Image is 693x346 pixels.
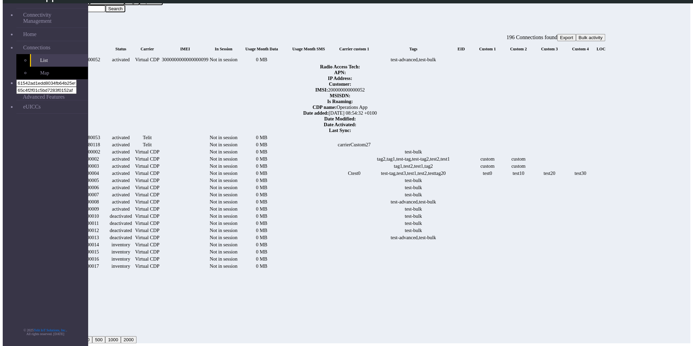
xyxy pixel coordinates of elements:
span: activated [112,199,130,204]
p: All rights reserved. [DATE] [3,332,88,336]
span: EID [457,47,465,51]
span: Advanced Features [23,94,65,100]
div: custom [473,156,502,162]
span: Last Sync : [329,128,351,133]
span: Not in session [210,178,238,183]
span: deactivated [110,228,132,233]
div: Virtual CDP [134,220,160,226]
span: Not in session [210,263,238,269]
div: Ctest0 [333,170,376,176]
button: 1000 [105,336,121,343]
div: test-bulk [377,228,450,233]
span: Not in session [210,170,238,176]
span: Custom 4 [572,47,589,51]
div: Virtual CDP [134,256,160,262]
span: 0 MB [256,142,267,147]
div: custom [504,163,533,169]
a: Connectivity Management [16,9,88,28]
span: Map [40,70,49,76]
span: IMSI : [315,87,328,93]
span: Not in session [210,192,238,197]
span: Carrier custom 1 [339,47,369,51]
a: Telit IoT Solutions, Inc. [34,328,66,332]
span: IMEI [180,47,190,51]
span: activated [112,149,130,154]
span: Connections [23,45,50,51]
span: Export [560,35,573,40]
span: 0 MB [256,242,267,247]
span: deactivated [110,220,132,226]
div: test-bulk [377,220,450,226]
span: 0 MB [256,199,267,204]
div: Virtual CDP [134,249,160,255]
div: Virtual CDP [134,228,160,233]
span: activated [112,163,130,169]
span: inventory [111,256,130,262]
div: carrierCustom27 [333,142,376,148]
span: Not in session [210,242,238,247]
span: 0 MB [256,213,267,219]
span: 0 MB [256,135,267,140]
span: deactivated [110,235,132,240]
span: Not in session [210,149,238,154]
div: test0 [473,170,502,176]
span: 0 MB [256,57,267,62]
div: test-bulk [377,206,450,212]
div: test-bulk [377,178,450,183]
div: test-tag,test3,test1,test2,testtag20 [377,170,450,176]
span: List [40,57,48,63]
span: Operations App [337,104,368,110]
div: test20 [535,170,564,176]
span: 0 MB [256,220,267,226]
span: activated [112,170,130,176]
span: 0 MB [256,156,267,162]
span: activated [112,135,130,140]
span: Not in session [210,185,238,190]
div: tag1,test2,test1,tag2 [377,163,450,169]
span: activated [112,185,130,190]
span: Usage Month Data [245,47,278,51]
span: In Session [215,47,232,51]
span: Not in session [210,135,238,140]
nav: Connections list navigation [45,276,605,324]
div: test-advanced,test-bulk [377,199,450,205]
button: Bulk activity [576,34,605,41]
div: test-bulk [377,149,450,155]
div: Virtual CDP [134,170,160,176]
p: © 2025 . [3,328,88,332]
span: Date Modified : [324,116,356,121]
span: Not in session [210,220,238,226]
span: 0 MB [256,263,267,269]
div: Virtual CDP [134,242,160,248]
span: MSISDN : [330,93,351,98]
div: 3000000000000000099 [162,57,208,63]
span: Not in session [210,142,238,147]
span: 0 MB [256,235,267,240]
div: Virtual CDP [134,263,160,269]
span: Is Roaming : [327,99,353,104]
div: Telit [134,135,160,141]
span: inventory [111,242,130,247]
div: Virtual CDP [134,163,160,169]
div: test-advanced,test-bulk [377,57,450,63]
span: 0 MB [256,256,267,262]
span: 0 MB [256,228,267,233]
span: Radio Access Tech : [320,64,360,69]
button: 500 [92,336,105,343]
a: List [30,54,88,67]
span: Not in session [210,235,238,240]
span: Not in session [210,199,238,204]
span: 0 MB [256,178,267,183]
span: Custom 2 [510,47,527,51]
a: eUICCs [16,100,88,113]
button: 2000 [121,336,136,343]
div: Virtual CDP [134,206,160,212]
span: activated [112,142,130,147]
span: LOCATION [597,47,618,51]
span: 196 Connections found [506,34,557,40]
span: activated [112,192,130,197]
span: Bulk activity [579,35,602,40]
span: inventory [111,263,130,269]
div: test-bulk [377,185,450,191]
button: Search [106,5,125,12]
